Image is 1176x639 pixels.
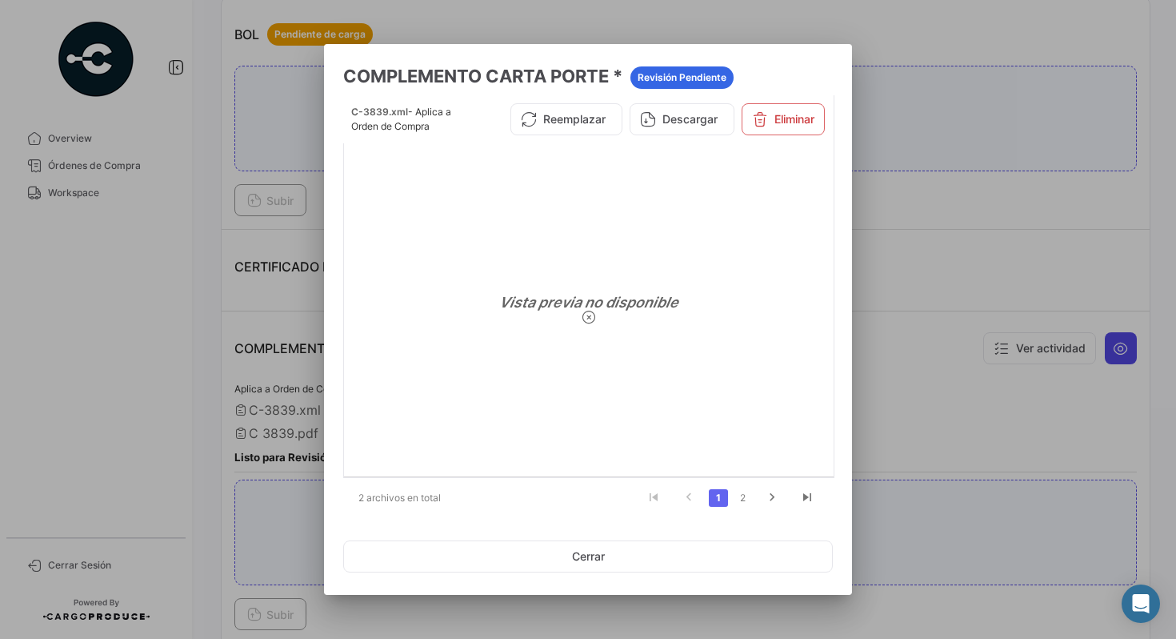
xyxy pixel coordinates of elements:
[510,103,622,135] button: Reemplazar
[351,106,408,118] span: C-3839.xml
[674,489,704,507] a: go to previous page
[638,70,726,85] span: Revisión Pendiente
[742,103,825,135] button: Eliminar
[1122,585,1160,623] div: Abrir Intercom Messenger
[757,489,787,507] a: go to next page
[706,484,730,512] li: page 1
[343,478,475,518] div: 2 archivos en total
[733,489,752,507] a: 2
[350,150,827,470] div: Vista previa no disponible
[343,63,833,89] h3: COMPLEMENTO CARTA PORTE *
[630,103,734,135] button: Descargar
[730,484,754,512] li: page 2
[709,489,728,507] a: 1
[638,489,669,507] a: go to first page
[792,489,822,507] a: go to last page
[343,541,833,573] button: Cerrar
